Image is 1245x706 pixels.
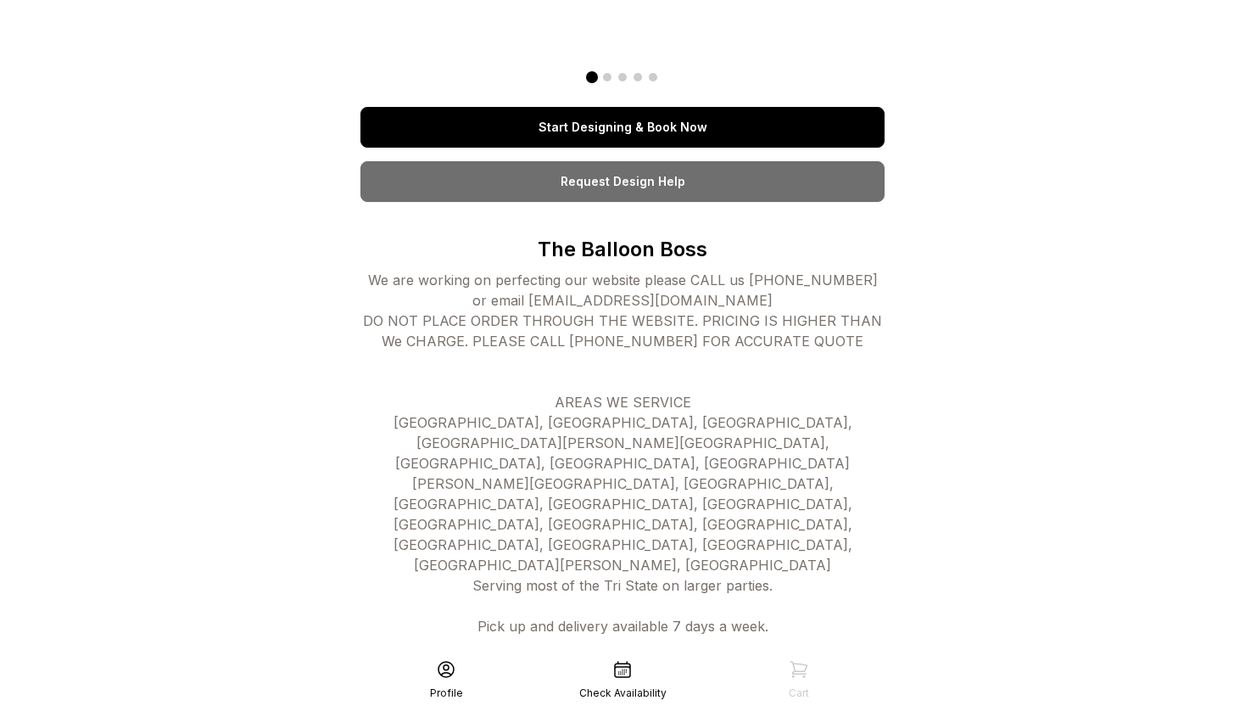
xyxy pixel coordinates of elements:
div: We are working on perfecting our website please CALL us [PHONE_NUMBER] or email [EMAIL_ADDRESS][D... [360,270,885,698]
a: Start Designing & Book Now [360,107,885,148]
div: Cart [789,686,809,700]
p: The Balloon Boss [360,236,885,263]
div: Profile [430,686,463,700]
div: Check Availability [579,686,667,700]
a: Request Design Help [360,161,885,202]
